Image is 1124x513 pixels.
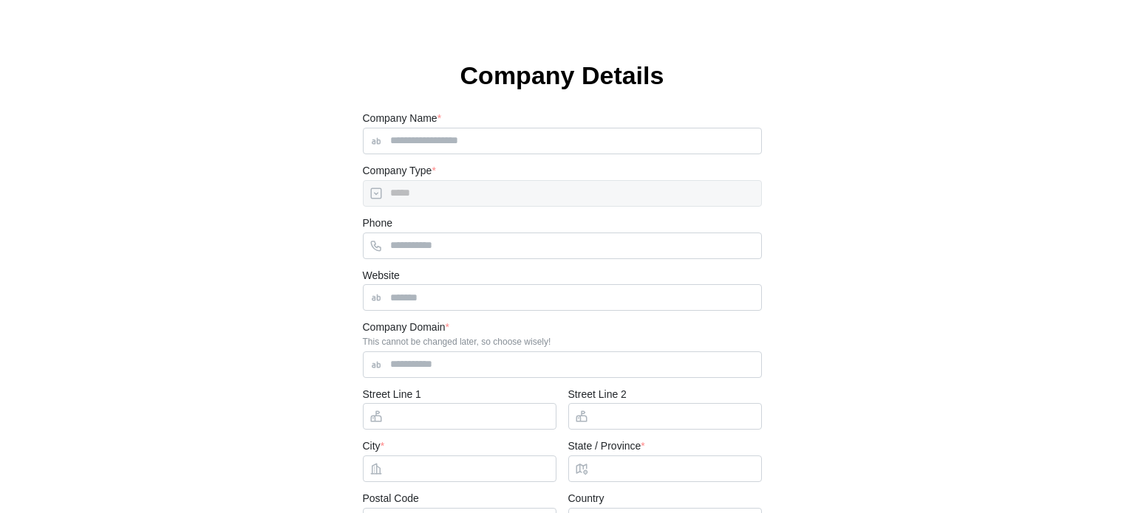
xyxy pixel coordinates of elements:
label: Phone [363,216,392,232]
label: Company Domain [363,320,450,336]
h1: Company Details [363,59,762,92]
label: Postal Code [363,491,419,507]
label: Street Line 2 [568,387,627,403]
div: This cannot be changed later, so choose wisely! [363,337,762,347]
label: Country [568,491,604,507]
label: State / Province [568,438,645,455]
label: Website [363,268,400,284]
label: Street Line 1 [363,387,421,403]
label: Company Name [363,111,442,127]
label: City [363,438,385,455]
label: Company Type [363,163,436,179]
